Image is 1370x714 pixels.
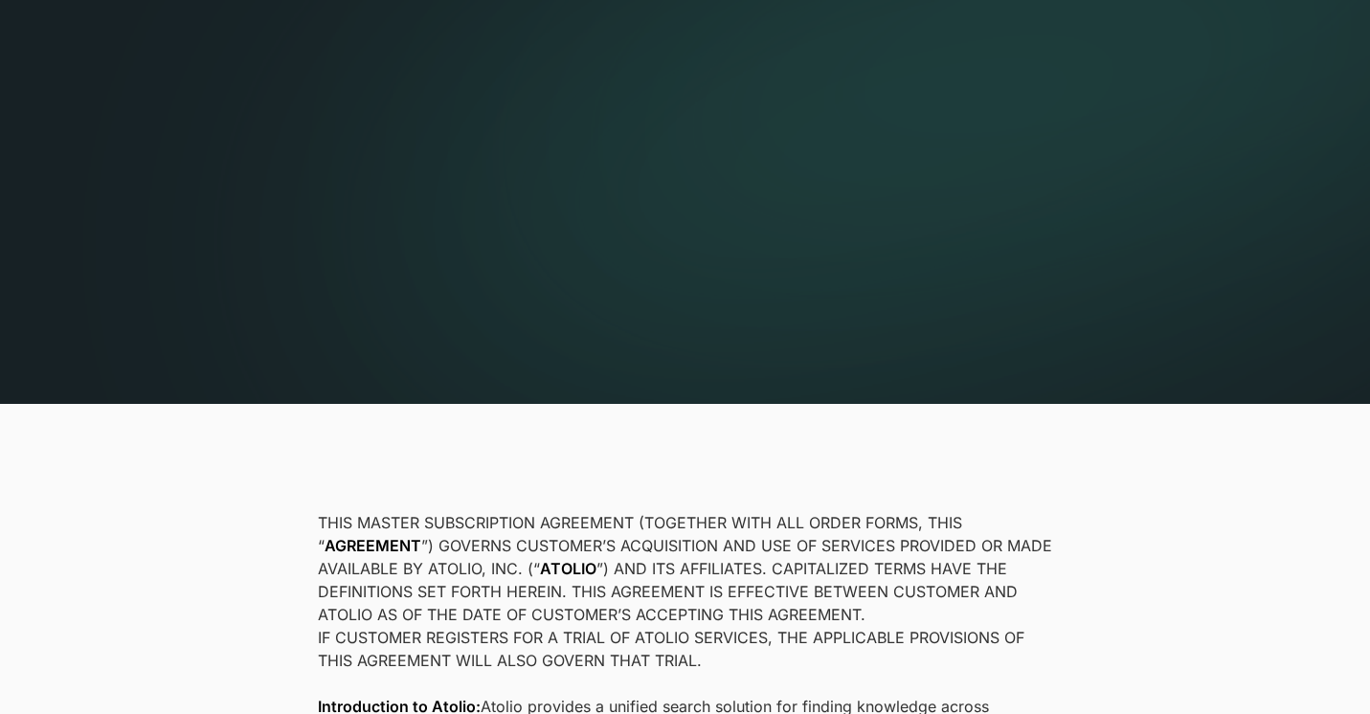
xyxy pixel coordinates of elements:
[325,536,421,555] strong: AGREEMENT
[540,559,596,578] strong: ATOLIO
[318,672,1053,695] p: ‍
[318,626,1053,672] p: IF CUSTOMER REGISTERS FOR A TRIAL OF ATOLIO SERVICES, THE APPLICABLE PROVISIONS OF THIS AGREEMENT...
[318,511,1053,626] p: THIS MASTER SUBSCRIPTION AGREEMENT (TOGETHER WITH ALL ORDER FORMS, THIS “ ”) GOVERNS CUSTOMER’S A...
